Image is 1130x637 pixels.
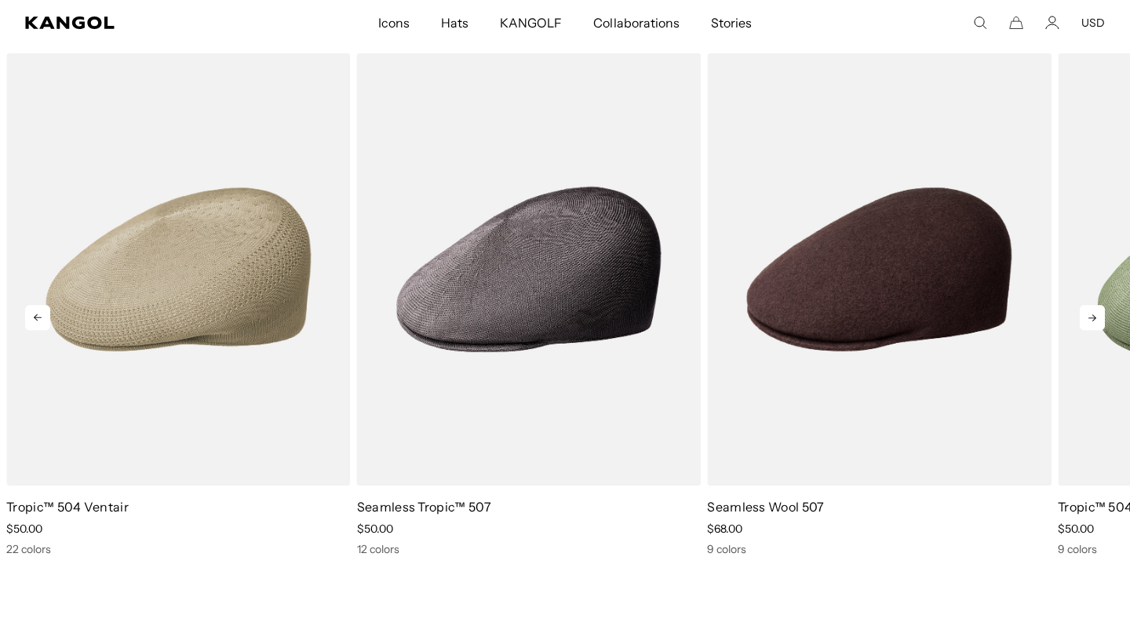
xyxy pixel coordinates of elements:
[707,522,742,536] span: $68.00
[707,499,824,515] a: Seamless Wool 507
[707,53,1052,486] img: Seamless Wool 507
[6,522,42,536] span: $50.00
[973,16,987,30] summary: Search here
[701,53,1052,556] div: 4 of 10
[25,16,250,29] a: Kangol
[357,522,393,536] span: $50.00
[351,53,702,556] div: 3 of 10
[1009,16,1023,30] button: Cart
[1045,16,1059,30] a: Account
[6,499,129,515] a: Tropic™ 504 Ventair
[6,542,351,556] div: 22 colors
[1058,522,1094,536] span: $50.00
[1081,16,1105,30] button: USD
[357,499,491,515] a: Seamless Tropic™ 507
[6,53,351,486] img: Tropic™ 504 Ventair
[357,53,702,486] img: Seamless Tropic™ 507
[707,542,1052,556] div: 9 colors
[357,542,702,556] div: 12 colors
